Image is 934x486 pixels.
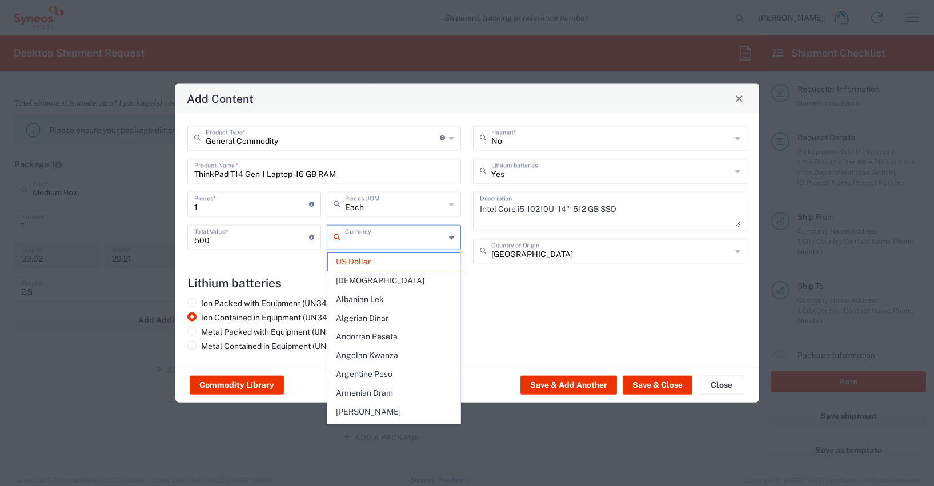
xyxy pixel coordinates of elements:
span: Albanian Lek [328,291,460,308]
span: Argentine Peso [328,365,460,383]
button: Close [699,376,744,394]
span: Algerian Dinar [328,310,460,327]
span: [PERSON_NAME] [328,403,460,421]
label: Metal Packed with Equipment (UN3091, PI969) [187,326,374,336]
span: Andorran Peseta [328,328,460,346]
button: Close [731,90,747,106]
span: Angolan Kwanza [328,347,460,364]
h4: Add Content [187,90,254,106]
button: Commodity Library [190,376,284,394]
label: Ion Contained in Equipment (UN3481, PI967) [187,312,364,322]
button: Save & Add Another [520,376,617,394]
span: [DEMOGRAPHIC_DATA] [328,272,460,290]
span: Armenian Dram [328,384,460,402]
h4: Lithium batteries [187,275,747,290]
span: Australian Dollar [328,421,460,439]
label: Ion Packed with Equipment (UN3481, PI966) [187,298,364,308]
label: Metal Contained in Equipment (UN3091, PI970) [187,340,374,351]
button: Save & Close [623,376,692,394]
span: US Dollar [328,253,460,271]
